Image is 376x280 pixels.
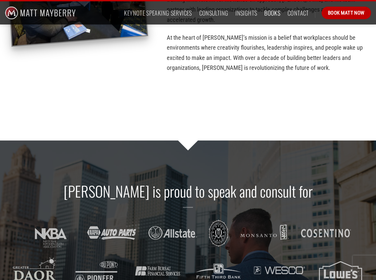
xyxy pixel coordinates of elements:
a: Consulting [199,7,228,19]
a: Keynote Speaking Services [124,7,192,19]
span: Book Matt Now [328,9,365,17]
img: Matt Mayberry [5,1,76,24]
a: Contact [287,7,309,19]
span: [PERSON_NAME] is proud to speak and consult for [64,180,313,202]
a: Insights [235,7,257,19]
p: At the heart of [PERSON_NAME]’s mission is a belief that workplaces should be environments where ... [167,33,366,73]
a: Books [264,7,280,19]
a: Book Matt Now [322,7,371,19]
